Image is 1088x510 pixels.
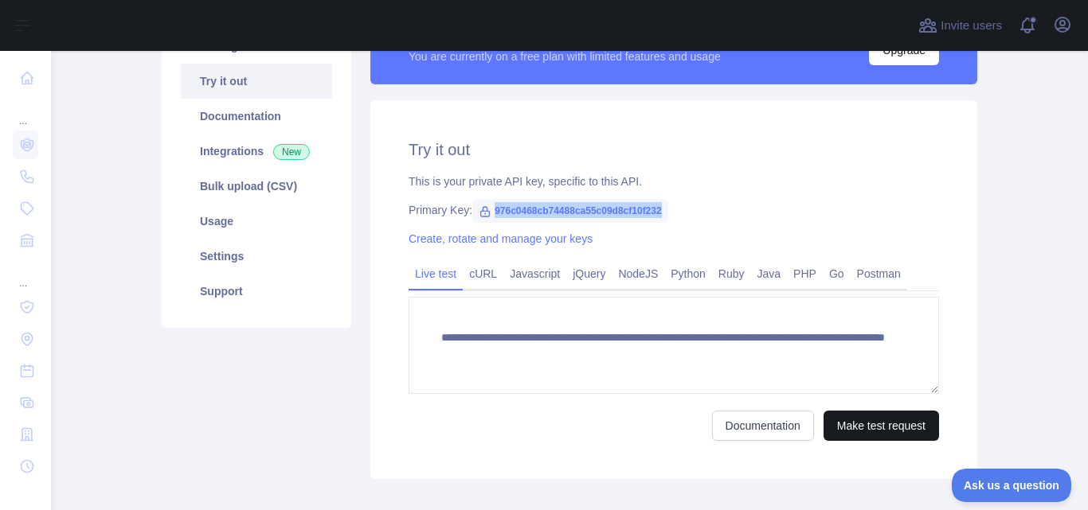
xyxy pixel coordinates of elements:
[612,261,664,286] a: NodeJS
[181,204,332,239] a: Usage
[273,144,310,160] span: New
[409,232,593,245] a: Create, rotate and manage your keys
[941,17,1002,35] span: Invite users
[409,202,939,218] div: Primary Key:
[823,261,851,286] a: Go
[712,411,814,441] a: Documentation
[409,261,463,286] a: Live test
[915,13,1005,38] button: Invite users
[13,95,38,127] div: ...
[824,411,939,441] button: Make test request
[181,134,332,169] a: Integrations New
[566,261,612,286] a: jQuery
[409,138,939,161] h2: Try it out
[851,261,907,286] a: Postman
[463,261,503,286] a: cURL
[409,173,939,189] div: This is your private API key, specific to this API.
[712,261,751,286] a: Ruby
[664,261,712,286] a: Python
[503,261,566,286] a: Javascript
[787,261,823,286] a: PHP
[181,64,332,99] a: Try it out
[181,99,332,134] a: Documentation
[472,199,668,223] span: 976c0468cb74488ca55c09d8cf10f232
[409,49,721,64] div: You are currently on a free plan with limited features and usage
[751,261,788,286] a: Java
[181,239,332,274] a: Settings
[181,169,332,204] a: Bulk upload (CSV)
[181,274,332,309] a: Support
[13,258,38,290] div: ...
[952,469,1072,502] iframe: Toggle Customer Support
